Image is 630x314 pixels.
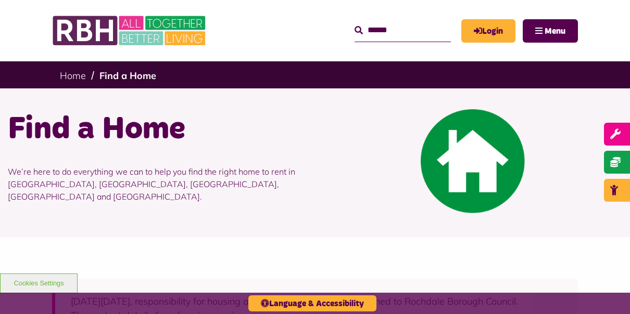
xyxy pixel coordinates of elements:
img: RBH [52,10,208,51]
h1: Find a Home [8,109,307,150]
span: Menu [545,27,565,35]
img: Find A Home [421,109,525,213]
a: Home [60,70,86,82]
p: We’re here to do everything we can to help you find the right home to rent in [GEOGRAPHIC_DATA], ... [8,150,307,218]
button: Navigation [523,19,578,43]
button: Language & Accessibility [248,295,376,311]
a: MyRBH [461,19,515,43]
a: Find a Home [99,70,156,82]
iframe: Netcall Web Assistant for live chat [583,267,630,314]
